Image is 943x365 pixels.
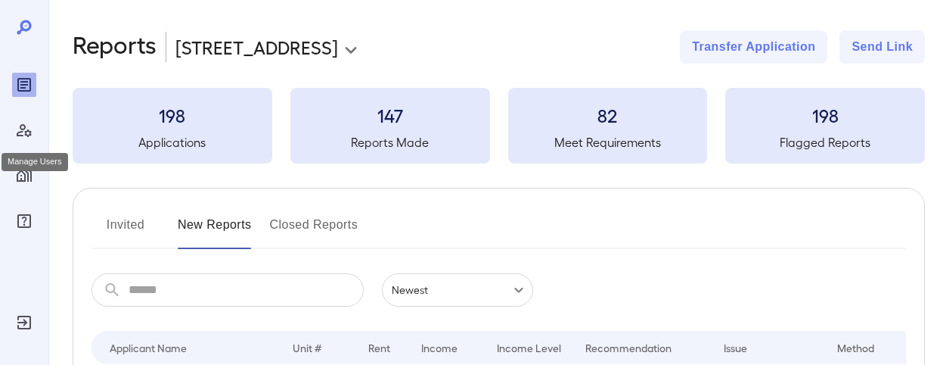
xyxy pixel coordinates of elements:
[421,338,458,357] div: Income
[178,213,252,249] button: New Reports
[293,338,321,357] div: Unit #
[73,103,272,127] h3: 198
[12,73,36,97] div: Reports
[497,338,561,357] div: Income Level
[508,133,708,151] h5: Meet Requirements
[585,338,672,357] div: Recommendation
[837,338,874,357] div: Method
[12,164,36,188] div: Manage Properties
[839,30,925,64] button: Send Link
[73,133,272,151] h5: Applications
[382,273,533,307] div: Newest
[290,133,490,151] h5: Reports Made
[12,209,36,233] div: FAQ
[175,35,338,59] p: [STREET_ADDRESS]
[290,103,490,127] h3: 147
[73,88,925,164] summary: 198Applications147Reports Made82Meet Requirements198Flagged Reports
[73,30,157,64] h2: Reports
[12,310,36,335] div: Log Out
[110,338,187,357] div: Applicant Name
[725,103,925,127] h3: 198
[12,118,36,142] div: Manage Users
[92,213,160,249] button: Invited
[2,153,68,171] div: Manage Users
[508,103,708,127] h3: 82
[725,133,925,151] h5: Flagged Reports
[680,30,827,64] button: Transfer Application
[724,338,748,357] div: Issue
[270,213,358,249] button: Closed Reports
[368,338,392,357] div: Rent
